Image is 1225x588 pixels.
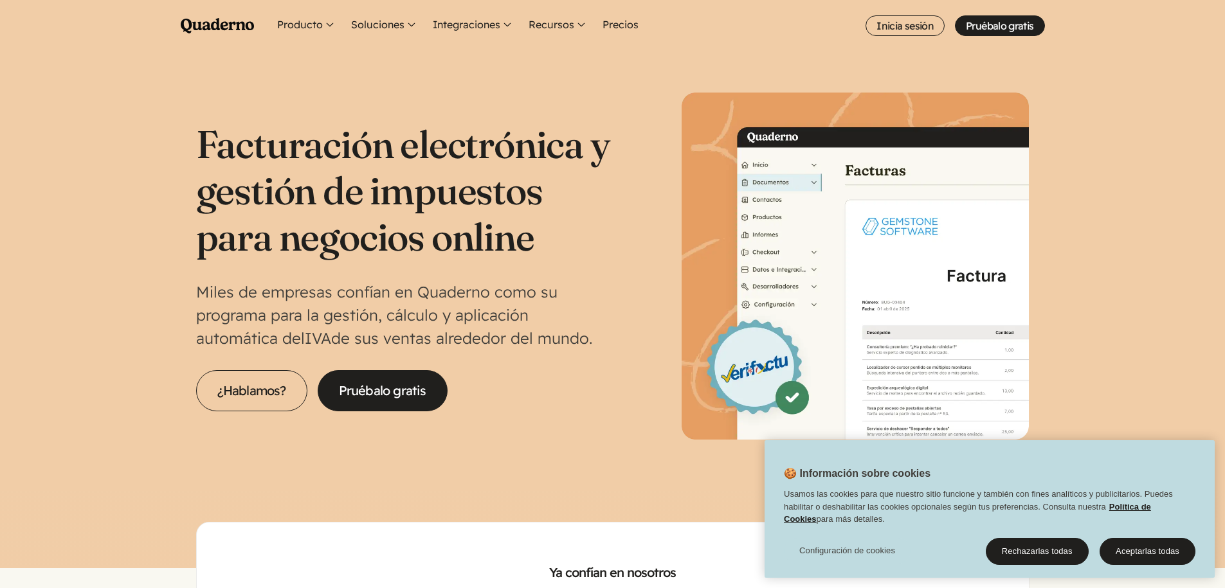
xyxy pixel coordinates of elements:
a: Política de Cookies [784,501,1151,524]
abbr: Impuesto sobre el Valor Añadido [305,328,331,348]
div: Cookie banner [765,440,1215,578]
a: ¿Hablamos? [196,370,307,411]
a: Pruébalo gratis [955,15,1044,36]
div: Usamos las cookies para que nuestro sitio funcione y también con fines analíticos y publicitarios... [765,488,1215,532]
h1: Facturación electrónica y gestión de impuestos para negocios online [196,121,613,260]
div: 🍪 Información sobre cookies [765,440,1215,578]
h2: 🍪 Información sobre cookies [765,466,930,488]
button: Rechazarlas todas [986,538,1089,565]
p: Miles de empresas confían en Quaderno como su programa para la gestión, cálculo y aplicación auto... [196,280,613,350]
a: Pruébalo gratis [318,370,448,411]
button: Configuración de cookies [784,538,911,564]
a: Inicia sesión [866,15,945,36]
img: Interfaz de Quaderno mostrando la página Factura con el distintivo Verifactu [682,93,1029,440]
h2: Ya confían en nosotros [217,564,1008,582]
button: Aceptarlas todas [1100,538,1195,565]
